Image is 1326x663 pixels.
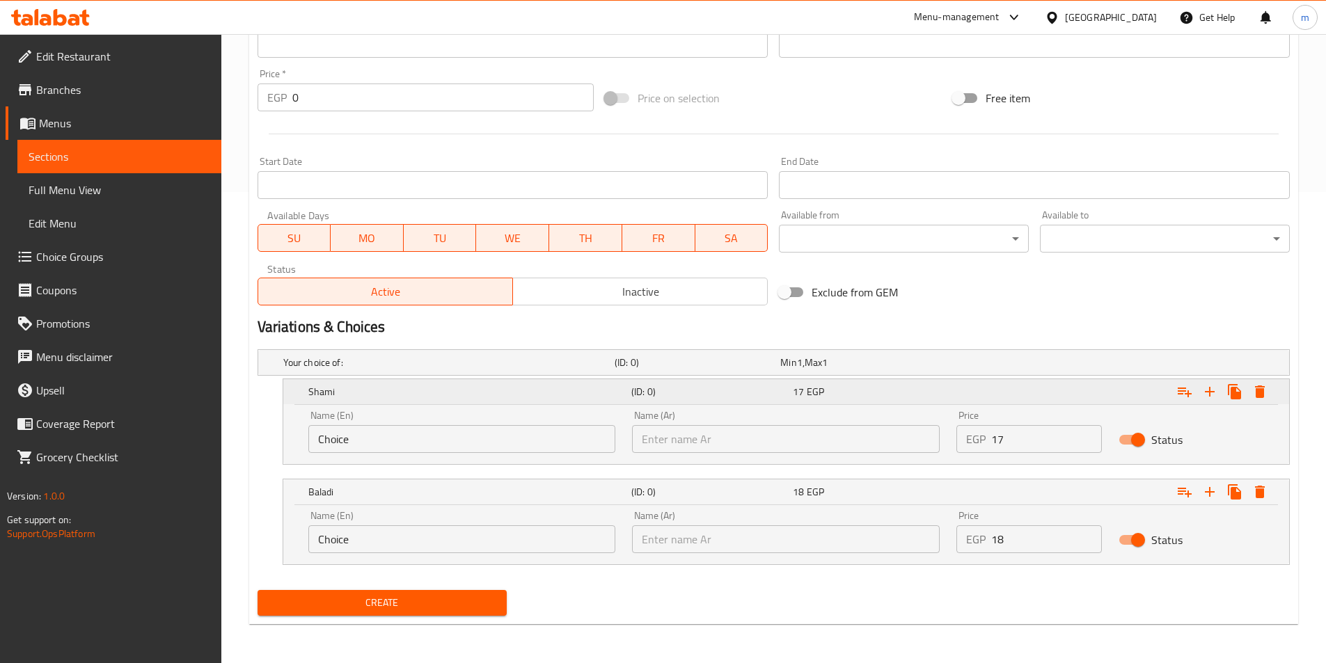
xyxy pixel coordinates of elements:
[331,224,404,252] button: MO
[36,48,210,65] span: Edit Restaurant
[258,278,513,305] button: Active
[986,90,1030,106] span: Free item
[6,307,221,340] a: Promotions
[283,379,1289,404] div: Expand
[797,353,803,372] span: 1
[793,483,804,501] span: 18
[6,106,221,140] a: Menus
[512,278,768,305] button: Inactive
[36,382,210,399] span: Upsell
[308,525,616,553] input: Enter name En
[258,317,1290,337] h2: Variations & Choices
[1197,379,1222,404] button: Add new choice
[409,228,471,248] span: TU
[622,224,695,252] button: FR
[292,83,594,111] input: Please enter price
[631,385,787,399] h5: (ID: 0)
[36,449,210,465] span: Grocery Checklist
[476,224,549,252] button: WE
[17,173,221,207] a: Full Menu View
[780,356,940,369] div: ,
[7,511,71,529] span: Get support on:
[914,9,1000,26] div: Menu-management
[6,273,221,307] a: Coupons
[6,40,221,73] a: Edit Restaurant
[283,356,609,369] h5: Your choice of:
[258,224,331,252] button: SU
[695,224,768,252] button: SA
[779,30,1290,58] input: Please enter product sku
[258,30,768,58] input: Please enter product barcode
[632,525,940,553] input: Enter name Ar
[1151,532,1183,548] span: Status
[615,356,775,369] h5: (ID: 0)
[6,73,221,106] a: Branches
[17,207,221,240] a: Edit Menu
[308,385,626,399] h5: Shami
[793,383,804,401] span: 17
[779,225,1029,253] div: ​
[1040,225,1290,253] div: ​
[805,353,822,372] span: Max
[6,440,221,474] a: Grocery Checklist
[17,140,221,173] a: Sections
[807,383,824,401] span: EGP
[43,487,65,505] span: 1.0.0
[36,349,210,365] span: Menu disclaimer
[29,182,210,198] span: Full Menu View
[631,485,787,499] h5: (ID: 0)
[555,228,617,248] span: TH
[822,353,828,372] span: 1
[1197,479,1222,504] button: Add new choice
[29,215,210,232] span: Edit Menu
[991,525,1102,553] input: Please enter price
[519,282,762,302] span: Inactive
[264,228,326,248] span: SU
[36,81,210,98] span: Branches
[36,282,210,298] span: Coupons
[336,228,398,248] span: MO
[6,240,221,273] a: Choice Groups
[549,224,622,252] button: TH
[638,90,720,106] span: Price on selection
[807,483,824,501] span: EGP
[966,531,986,548] p: EGP
[1247,479,1272,504] button: Delete Baladi
[404,224,477,252] button: TU
[36,315,210,332] span: Promotions
[701,228,763,248] span: SA
[267,89,287,106] p: EGP
[1065,10,1157,25] div: [GEOGRAPHIC_DATA]
[39,115,210,131] span: Menus
[29,148,210,165] span: Sections
[308,425,616,453] input: Enter name En
[308,485,626,499] h5: Baladi
[1172,479,1197,504] button: Add choice group
[6,374,221,407] a: Upsell
[6,340,221,374] a: Menu disclaimer
[1301,10,1309,25] span: m
[258,590,507,616] button: Create
[269,594,496,612] span: Create
[36,248,210,265] span: Choice Groups
[1151,431,1183,448] span: Status
[991,425,1102,453] input: Please enter price
[966,431,986,447] p: EGP
[36,415,210,432] span: Coverage Report
[632,425,940,453] input: Enter name Ar
[482,228,544,248] span: WE
[6,407,221,440] a: Coverage Report
[780,353,796,372] span: Min
[264,282,507,302] span: Active
[7,525,95,543] a: Support.OpsPlatform
[258,350,1289,375] div: Expand
[283,479,1289,504] div: Expand
[1172,379,1197,404] button: Add choice group
[812,284,898,301] span: Exclude from GEM
[628,228,690,248] span: FR
[7,487,41,505] span: Version:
